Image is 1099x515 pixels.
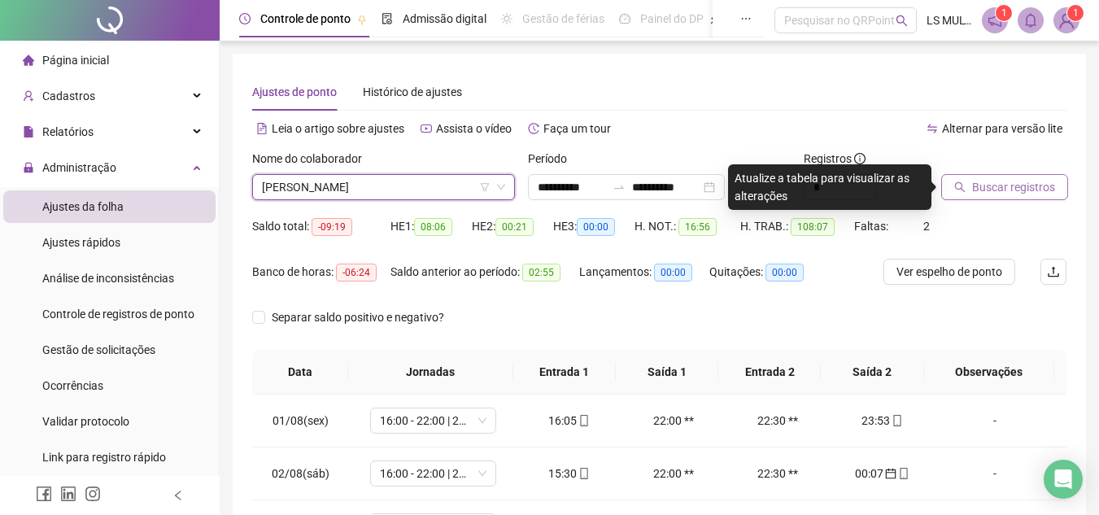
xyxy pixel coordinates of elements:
[501,13,512,24] span: sun
[42,161,116,174] span: Administração
[765,264,804,282] span: 00:00
[36,486,52,502] span: facebook
[528,123,539,134] span: history
[256,123,268,134] span: file-text
[380,408,486,433] span: 16:00 - 22:00 | 22:30 - 23:50
[495,218,534,236] span: 00:21
[312,218,352,236] span: -09:19
[480,182,490,192] span: filter
[382,13,393,24] span: file-done
[23,162,34,173] span: lock
[1023,13,1038,28] span: bell
[513,350,616,395] th: Entrada 1
[1047,265,1060,278] span: upload
[85,486,101,502] span: instagram
[252,217,390,236] div: Saldo total:
[577,218,615,236] span: 00:00
[273,414,329,427] span: 01/08(sex)
[843,465,921,482] div: 00:07
[937,363,1041,381] span: Observações
[252,150,373,168] label: Nome do colaborador
[522,264,560,282] span: 02:55
[854,153,866,164] span: info-circle
[927,123,938,134] span: swap
[390,263,579,282] div: Saldo anterior ao período:
[42,451,166,464] span: Link para registro rápido
[172,490,184,501] span: left
[577,468,590,479] span: mobile
[791,218,835,236] span: 108:07
[357,15,367,24] span: pushpin
[728,164,931,210] div: Atualize a tabela para visualizar as alterações
[42,236,120,249] span: Ajustes rápidos
[613,181,626,194] span: to
[927,11,972,29] span: LS MULT LTDA
[710,15,720,24] span: pushpin
[579,263,709,282] div: Lançamentos:
[718,350,821,395] th: Entrada 2
[616,350,718,395] th: Saída 1
[954,181,966,193] span: search
[436,122,512,135] span: Assista o vídeo
[553,217,635,236] div: HE 3:
[414,218,452,236] span: 08:06
[896,15,908,27] span: search
[260,12,351,25] span: Controle de ponto
[854,220,891,233] span: Faltas:
[421,123,432,134] span: youtube
[988,13,1002,28] span: notification
[678,218,717,236] span: 16:56
[654,264,692,282] span: 00:00
[272,467,329,480] span: 02/08(sáb)
[262,175,505,199] span: ANDERSON DA SILVA FRAZÃO
[42,272,174,285] span: Análise de inconsistências
[496,182,506,192] span: down
[23,126,34,137] span: file
[972,178,1055,196] span: Buscar registros
[60,486,76,502] span: linkedin
[740,217,854,236] div: H. TRAB.:
[543,122,611,135] span: Faça um tour
[619,13,630,24] span: dashboard
[403,12,486,25] span: Admissão digital
[363,85,462,98] span: Histórico de ajustes
[42,308,194,321] span: Controle de registros de ponto
[380,461,486,486] span: 16:00 - 22:00 | 22:30 - 23:50
[1054,8,1079,33] img: 90893
[42,125,94,138] span: Relatórios
[348,350,513,395] th: Jornadas
[522,12,604,25] span: Gestão de férias
[883,468,896,479] span: calendar
[709,263,823,282] div: Quitações:
[42,54,109,67] span: Página inicial
[530,412,608,430] div: 16:05
[947,465,1043,482] div: -
[896,468,909,479] span: mobile
[23,90,34,102] span: user-add
[1073,7,1079,19] span: 1
[252,85,337,98] span: Ajustes de ponto
[923,220,930,233] span: 2
[996,5,1012,21] sup: 1
[883,259,1015,285] button: Ver espelho de ponto
[890,415,903,426] span: mobile
[941,174,1068,200] button: Buscar registros
[42,200,124,213] span: Ajustes da folha
[265,308,451,326] span: Separar saldo positivo e negativo?
[252,263,390,282] div: Banco de horas:
[942,122,1062,135] span: Alternar para versão lite
[272,122,404,135] span: Leia o artigo sobre ajustes
[896,263,1002,281] span: Ver espelho de ponto
[924,350,1054,395] th: Observações
[390,217,472,236] div: HE 1:
[42,343,155,356] span: Gestão de solicitações
[1001,7,1007,19] span: 1
[821,350,923,395] th: Saída 2
[239,13,251,24] span: clock-circle
[613,181,626,194] span: swap-right
[42,89,95,103] span: Cadastros
[577,415,590,426] span: mobile
[640,12,704,25] span: Painel do DP
[1044,460,1083,499] div: Open Intercom Messenger
[530,465,608,482] div: 15:30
